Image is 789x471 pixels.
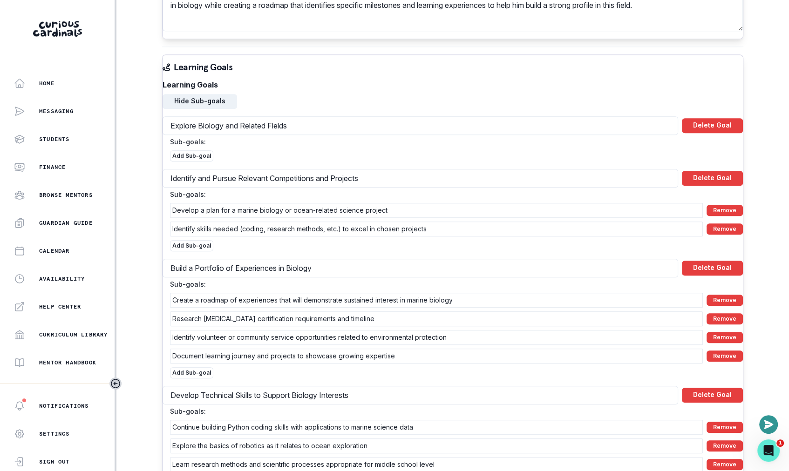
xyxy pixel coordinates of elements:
button: Remove [707,350,743,362]
iframe: Intercom live chat [757,439,780,462]
p: Students [39,135,70,143]
input: Enter main goal [163,259,678,277]
button: Remove [707,459,743,470]
p: Sign Out [39,458,70,465]
button: Delete Goal [682,118,743,133]
input: Enter sub-goal [170,349,703,363]
p: Learning Goals [174,62,232,72]
button: Delete Goal [682,388,743,403]
button: Remove [707,205,743,216]
button: Remove [707,422,743,433]
p: Mentor Handbook [39,359,96,366]
button: Remove [707,295,743,306]
p: Guardian Guide [39,219,93,227]
p: Messaging [39,108,74,115]
p: Notifications [39,402,89,410]
input: Enter sub-goal [170,222,703,236]
p: Home [39,80,54,87]
button: Remove [707,440,743,451]
img: Curious Cardinals Logo [33,21,82,37]
button: Hide Sub-goals [163,94,237,109]
button: Add Sub-goal [170,240,213,251]
p: Sub-goals: [170,406,743,416]
label: Learning Goals [163,79,737,90]
p: Sub-goals: [170,137,743,147]
input: Enter sub-goal [170,293,703,308]
p: Sub-goals: [170,279,743,289]
input: Enter sub-goal [170,438,703,453]
p: Curriculum Library [39,331,108,338]
input: Enter main goal [163,116,678,135]
input: Enter sub-goal [170,311,703,326]
button: Toggle sidebar [109,377,122,390]
input: Enter sub-goal [170,330,703,345]
button: Add Sub-goal [170,150,213,161]
button: Delete Goal [682,261,743,276]
button: Remove [707,223,743,235]
button: Delete Goal [682,171,743,186]
p: Calendar [39,247,70,255]
button: Remove [707,332,743,343]
input: Enter main goal [163,386,678,404]
input: Enter sub-goal [170,420,703,435]
p: Sub-goals: [170,189,743,199]
p: Settings [39,430,70,437]
input: Enter main goal [163,169,678,188]
p: Availability [39,275,85,283]
input: Enter sub-goal [170,203,703,218]
p: Browse Mentors [39,191,93,199]
p: Finance [39,163,66,171]
span: 1 [776,439,784,447]
button: Add Sub-goal [170,367,213,378]
button: Open or close messaging widget [759,415,778,434]
p: Help Center [39,303,81,310]
button: Remove [707,313,743,324]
